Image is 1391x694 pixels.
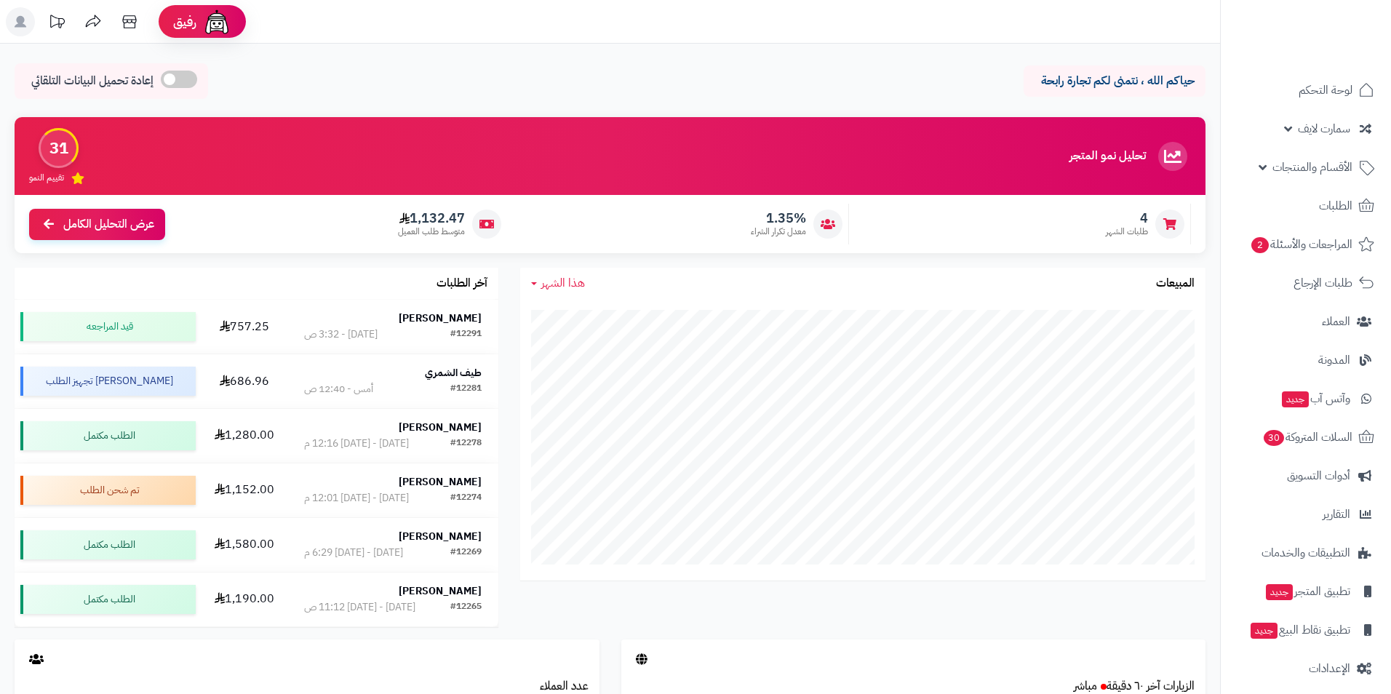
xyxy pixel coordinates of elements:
span: الطلبات [1319,196,1352,216]
span: 30 [1263,429,1284,446]
div: الطلب مكتمل [20,585,196,614]
p: حياكم الله ، نتمنى لكم تجارة رابحة [1035,73,1195,89]
span: 4 [1106,210,1148,226]
strong: [PERSON_NAME] [399,474,482,490]
strong: [PERSON_NAME] [399,311,482,326]
span: الإعدادات [1309,658,1350,679]
td: 1,280.00 [202,409,287,463]
strong: طيف الشمري [425,365,482,380]
span: تطبيق نقاط البيع [1249,620,1350,640]
strong: [PERSON_NAME] [399,529,482,544]
div: تم شحن الطلب [20,476,196,505]
span: 1,132.47 [398,210,465,226]
div: [PERSON_NAME] تجهيز الطلب [20,367,196,396]
span: جديد [1282,391,1309,407]
div: [DATE] - [DATE] 12:01 م [304,491,409,506]
a: المدونة [1229,343,1382,378]
div: [DATE] - [DATE] 11:12 ص [304,600,415,615]
a: المراجعات والأسئلة2 [1229,227,1382,262]
div: قيد المراجعه [20,312,196,341]
span: الأقسام والمنتجات [1272,157,1352,178]
img: logo-2.png [1292,29,1377,60]
div: #12265 [450,600,482,615]
span: متوسط طلب العميل [398,226,465,238]
div: أمس - 12:40 ص [304,382,373,396]
span: العملاء [1322,311,1350,332]
div: [DATE] - 3:32 ص [304,327,378,342]
span: طلبات الإرجاع [1294,273,1352,293]
strong: [PERSON_NAME] [399,420,482,435]
a: تحديثات المنصة [39,7,75,40]
span: 2 [1251,236,1269,253]
a: عرض التحليل الكامل [29,209,165,240]
a: تطبيق المتجرجديد [1229,574,1382,609]
div: #12269 [450,546,482,560]
div: #12274 [450,491,482,506]
a: الإعدادات [1229,651,1382,686]
span: إعادة تحميل البيانات التلقائي [31,73,154,89]
h3: المبيعات [1156,277,1195,290]
div: الطلب مكتمل [20,530,196,559]
h3: تحليل نمو المتجر [1069,150,1146,163]
span: جديد [1266,584,1293,600]
span: جديد [1251,623,1278,639]
a: السلات المتروكة30 [1229,420,1382,455]
span: تطبيق المتجر [1264,581,1350,602]
div: #12278 [450,436,482,451]
span: هذا الشهر [541,274,585,292]
span: طلبات الشهر [1106,226,1148,238]
span: عرض التحليل الكامل [63,216,154,233]
span: أدوات التسويق [1287,466,1350,486]
span: رفيق [173,13,196,31]
a: طلبات الإرجاع [1229,266,1382,300]
a: لوحة التحكم [1229,73,1382,108]
span: المدونة [1318,350,1350,370]
td: 757.25 [202,300,287,354]
span: المراجعات والأسئلة [1250,234,1352,255]
span: معدل تكرار الشراء [751,226,806,238]
td: 686.96 [202,354,287,408]
span: التقارير [1323,504,1350,525]
span: التطبيقات والخدمات [1262,543,1350,563]
h3: آخر الطلبات [437,277,487,290]
div: [DATE] - [DATE] 6:29 م [304,546,403,560]
td: 1,152.00 [202,463,287,517]
span: السلات المتروكة [1262,427,1352,447]
span: 1.35% [751,210,806,226]
a: التقارير [1229,497,1382,532]
a: تطبيق نقاط البيعجديد [1229,613,1382,647]
strong: [PERSON_NAME] [399,583,482,599]
img: ai-face.png [202,7,231,36]
td: 1,190.00 [202,573,287,626]
a: التطبيقات والخدمات [1229,535,1382,570]
div: [DATE] - [DATE] 12:16 م [304,436,409,451]
a: الطلبات [1229,188,1382,223]
span: تقييم النمو [29,172,64,184]
span: سمارت لايف [1298,119,1350,139]
td: 1,580.00 [202,518,287,572]
a: وآتس آبجديد [1229,381,1382,416]
a: هذا الشهر [531,275,585,292]
a: العملاء [1229,304,1382,339]
span: لوحة التحكم [1299,80,1352,100]
span: وآتس آب [1280,388,1350,409]
a: أدوات التسويق [1229,458,1382,493]
div: #12291 [450,327,482,342]
div: #12281 [450,382,482,396]
div: الطلب مكتمل [20,421,196,450]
